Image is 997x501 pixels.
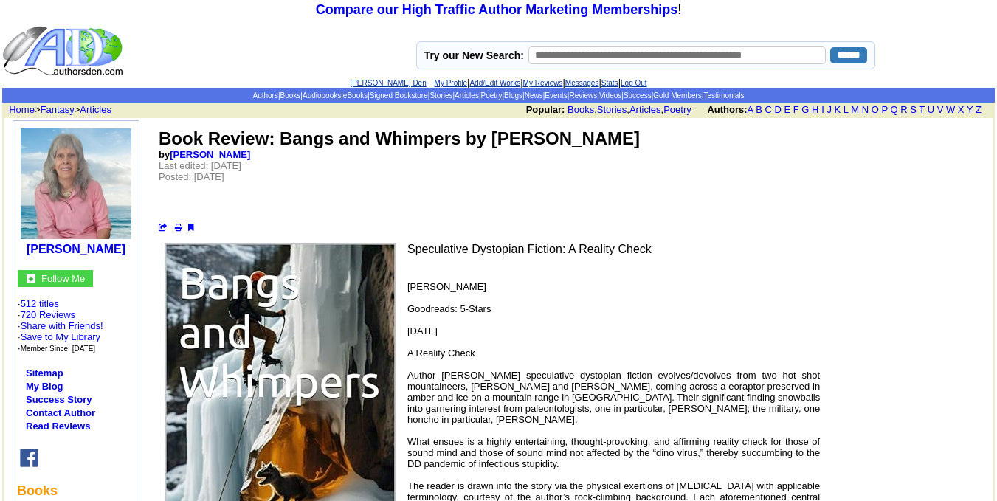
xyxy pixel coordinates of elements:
[928,104,934,115] a: U
[424,49,524,61] label: Try our New Search:
[20,449,38,467] img: fb.png
[21,331,100,342] a: Save to My Library
[504,91,522,100] a: Blogs
[599,91,621,100] a: Videos
[41,273,85,284] font: Follow Me
[937,104,944,115] a: V
[703,91,744,100] a: Testimonials
[370,91,428,100] a: Signed Bookstore
[159,128,640,148] font: Book Review: Bangs and Whimpers by [PERSON_NAME]
[159,160,241,182] font: Last edited: [DATE] Posted: [DATE]
[812,104,818,115] a: H
[958,104,965,115] a: X
[827,104,832,115] a: J
[707,104,747,115] b: Authors:
[525,91,543,100] a: News
[545,91,568,100] a: Events
[21,309,75,320] a: 720 Reviews
[159,149,250,160] font: by
[18,320,103,353] font: · · ·
[41,104,75,115] a: Fantasy
[350,79,426,87] a: [PERSON_NAME] Den
[80,104,111,115] a: Articles
[481,91,503,100] a: Poetry
[851,104,859,115] a: M
[793,104,799,115] a: F
[890,104,897,115] a: Q
[159,196,491,210] iframe: fb:like Facebook Social Plugin
[784,104,790,115] a: E
[280,91,301,100] a: Books
[350,77,646,88] font: | | | | |
[569,91,597,100] a: Reviews
[26,367,63,379] a: Sitemap
[565,79,599,87] a: Messages
[18,298,103,353] font: · ·
[26,381,63,392] a: My Blog
[316,2,677,17] a: Compare our High Traffic Author Marketing Memberships
[435,79,467,87] a: My Profile
[844,104,849,115] a: L
[881,104,887,115] a: P
[624,91,652,100] a: Success
[526,104,565,115] b: Popular:
[455,91,479,100] a: Articles
[316,2,681,17] font: !
[774,104,781,115] a: D
[976,104,982,115] a: Z
[568,104,594,115] a: Books
[663,104,691,115] a: Poetry
[27,274,35,283] img: gc.jpg
[429,91,452,100] a: Stories
[21,128,131,239] img: 65583.jpg
[41,272,85,284] a: Follow Me
[26,407,95,418] a: Contact Author
[343,91,368,100] a: eBooks
[835,104,841,115] a: K
[2,25,126,77] img: logo_ad.gif
[756,104,762,115] a: B
[919,104,925,115] a: T
[9,104,35,115] a: Home
[27,243,125,255] a: [PERSON_NAME]
[748,104,753,115] a: A
[526,104,995,115] font: , , ,
[170,149,250,160] a: [PERSON_NAME]
[967,104,973,115] a: Y
[900,104,907,115] a: R
[21,298,59,309] a: 512 titles
[597,104,627,115] a: Stories
[653,91,702,100] a: Gold Members
[26,394,92,405] a: Success Story
[17,483,58,498] b: Books
[407,243,652,255] font: Speculative Dystopian Fiction: A Reality Check
[629,104,661,115] a: Articles
[21,345,96,353] font: Member Since: [DATE]
[821,104,824,115] a: I
[469,79,520,87] a: Add/Edit Works
[601,79,618,87] a: Stats
[862,104,869,115] a: N
[4,104,111,115] font: > >
[252,91,277,100] a: Authors
[946,104,955,115] a: W
[523,79,563,87] a: My Reviews
[303,91,341,100] a: Audiobooks
[252,91,744,100] span: | | | | | | | | | | | | | | |
[765,104,771,115] a: C
[26,421,90,432] a: Read Reviews
[872,104,879,115] a: O
[621,79,647,87] a: Log Out
[21,320,103,331] a: Share with Friends!
[801,104,809,115] a: G
[910,104,917,115] a: S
